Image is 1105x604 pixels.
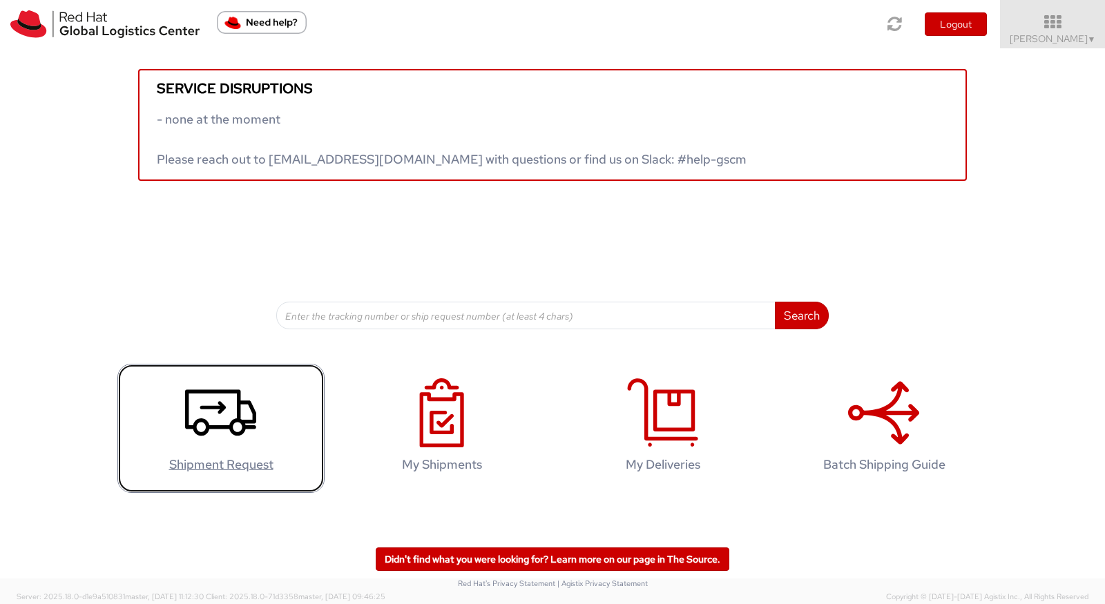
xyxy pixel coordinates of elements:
button: Need help? [217,11,307,34]
h4: Shipment Request [132,458,310,471]
span: master, [DATE] 09:46:25 [298,592,385,601]
a: Service disruptions - none at the moment Please reach out to [EMAIL_ADDRESS][DOMAIN_NAME] with qu... [138,69,967,181]
span: master, [DATE] 11:12:30 [125,592,204,601]
span: Client: 2025.18.0-71d3358 [206,592,385,601]
a: Didn't find what you were looking for? Learn more on our page in The Source. [376,547,729,571]
h5: Service disruptions [157,81,948,96]
input: Enter the tracking number or ship request number (at least 4 chars) [276,302,776,329]
span: ▼ [1088,34,1096,45]
a: Batch Shipping Guide [780,364,988,493]
button: Logout [925,12,987,36]
img: rh-logistics-00dfa346123c4ec078e1.svg [10,10,200,38]
h4: My Shipments [353,458,531,471]
span: - none at the moment Please reach out to [EMAIL_ADDRESS][DOMAIN_NAME] with questions or find us o... [157,111,747,167]
a: Shipment Request [117,364,325,493]
span: Server: 2025.18.0-d1e9a510831 [17,592,204,601]
span: [PERSON_NAME] [1010,32,1096,45]
a: Red Hat's Privacy Statement [458,578,555,588]
a: My Shipments [338,364,546,493]
h4: Batch Shipping Guide [795,458,973,471]
h4: My Deliveries [574,458,752,471]
button: Search [775,302,829,329]
a: My Deliveries [559,364,767,493]
a: | Agistix Privacy Statement [557,578,648,588]
span: Copyright © [DATE]-[DATE] Agistix Inc., All Rights Reserved [886,592,1088,603]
